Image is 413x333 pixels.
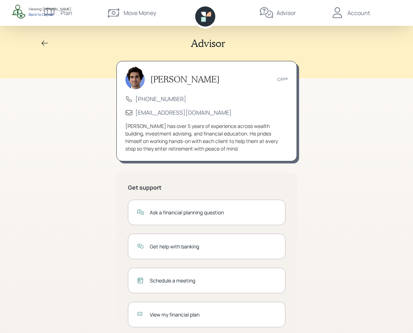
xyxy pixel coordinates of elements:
[150,243,277,250] div: Get help with banking
[135,95,186,103] a: [PHONE_NUMBER]
[150,74,220,85] h3: [PERSON_NAME]
[124,9,156,17] div: Move Money
[277,9,296,17] div: Advisor
[128,184,285,191] h5: Get support
[150,277,277,284] div: Schedule a meeting
[125,122,288,152] div: [PERSON_NAME] has over 5 years of experience across wealth building, investment advising, and fin...
[150,209,277,216] div: Ask a financial planning question
[150,311,277,318] div: View my financial plan
[135,109,232,116] a: [EMAIL_ADDRESS][DOMAIN_NAME]
[29,6,71,12] div: Viewing: [PERSON_NAME]
[277,76,288,83] div: CFP®
[191,37,225,49] h2: Advisor
[125,66,145,89] img: harrison-schaefer-headshot-2.png
[29,12,71,17] div: Back to Copilot
[347,9,370,17] div: Account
